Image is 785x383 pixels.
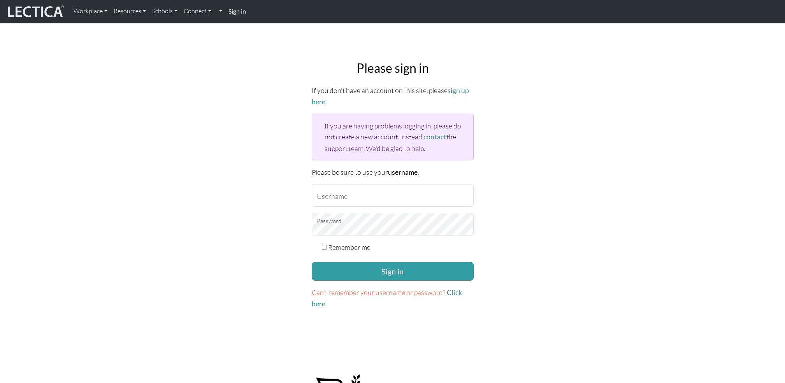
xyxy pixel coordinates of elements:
p: Please be sure to use your . [312,167,474,178]
button: Sign in [312,262,474,281]
a: Workplace [70,3,111,19]
p: . [312,287,474,309]
h2: Please sign in [312,61,474,76]
label: Remember me [328,242,371,253]
a: Resources [111,3,149,19]
a: Connect [181,3,214,19]
span: Can't remember your username or password? [312,288,446,297]
a: Schools [149,3,181,19]
img: lecticalive [6,4,64,19]
div: If you are having problems logging in, please do not create a new account. Instead, the support t... [312,114,474,160]
input: Username [312,184,474,207]
a: contact [423,133,446,141]
a: Sign in [225,3,249,20]
strong: Sign in [228,7,246,15]
strong: username [388,168,418,176]
p: If you don't have an account on this site, please . [312,85,474,107]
